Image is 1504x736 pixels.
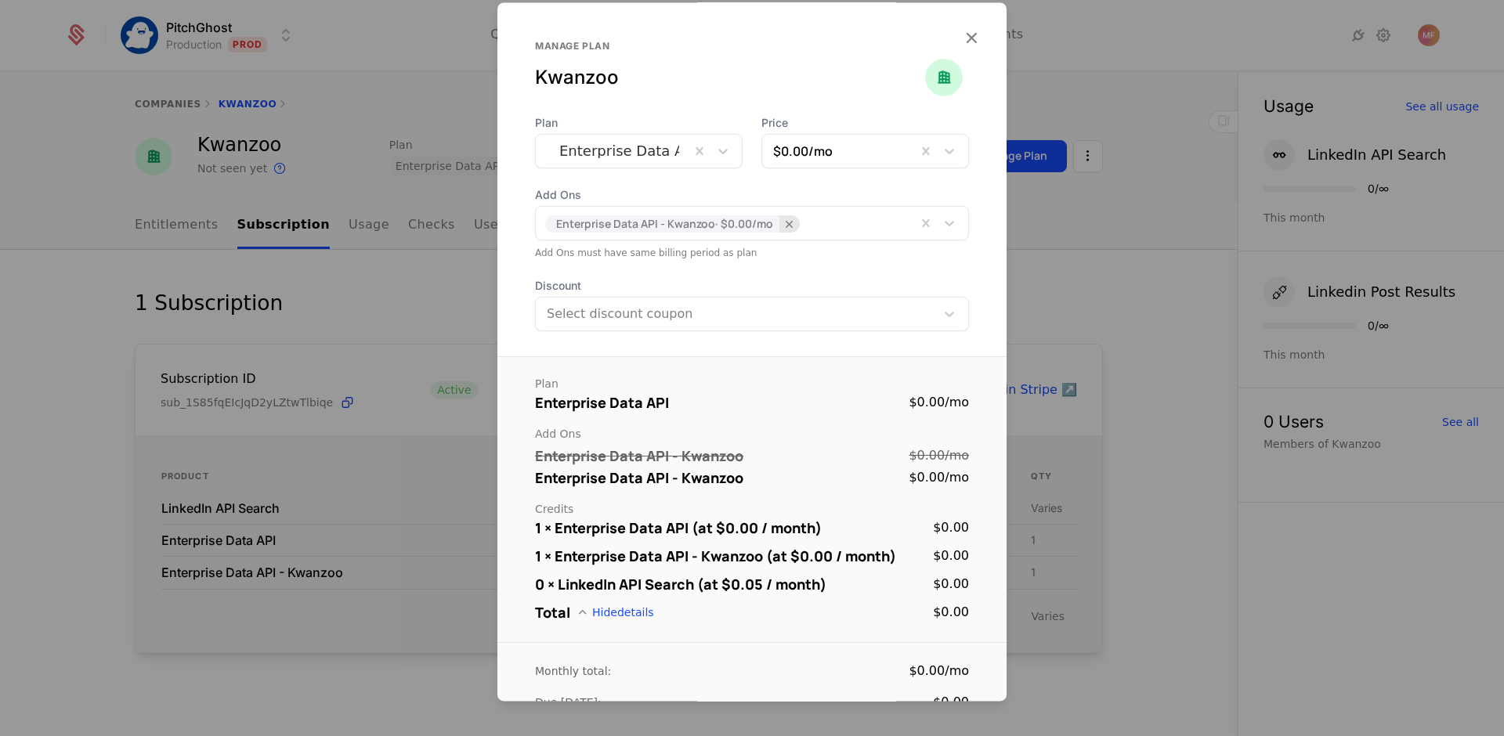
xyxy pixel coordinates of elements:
[909,662,969,680] div: $0.00 / mo
[535,601,570,623] div: Total
[933,518,969,537] div: $0.00
[535,467,743,489] div: Enterprise Data API - Kwanzoo
[535,65,925,90] div: Kwanzoo
[535,573,826,595] div: 0 × LinkedIn API Search (at $0.05 / month)
[909,446,969,465] div: $0.00 /mo
[535,445,743,467] div: Enterprise Data API - Kwanzoo
[933,603,969,622] div: $0.00
[535,545,896,567] div: 1 × Enterprise Data API - Kwanzoo (at $0.00 / month)
[535,695,602,710] div: Due [DATE]:
[535,278,969,294] span: Discount
[535,247,969,259] div: Add Ons must have same billing period as plan
[909,393,969,412] div: $0.00 / mo
[535,501,969,517] div: Credits
[779,215,800,233] div: Remove [object Object]
[535,187,969,203] span: Add Ons
[925,59,963,96] img: Kwanzoo
[761,115,969,131] span: Price
[535,391,669,413] div: Enterprise Data API
[535,40,925,52] div: Manage plan
[535,376,969,391] div: Plan
[909,468,969,487] div: $0.00 /mo
[535,115,743,131] span: Plan
[933,575,969,593] div: $0.00
[933,547,969,565] div: $0.00
[535,663,611,679] div: Monthly total:
[933,693,969,712] div: $0.00
[535,426,969,442] div: Add Ons
[550,215,779,233] span: Enterprise Data API - Kwanzoo · $0.00 /mo
[577,606,654,619] button: Hidedetails
[535,517,822,539] div: 1 × Enterprise Data API (at $0.00 / month)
